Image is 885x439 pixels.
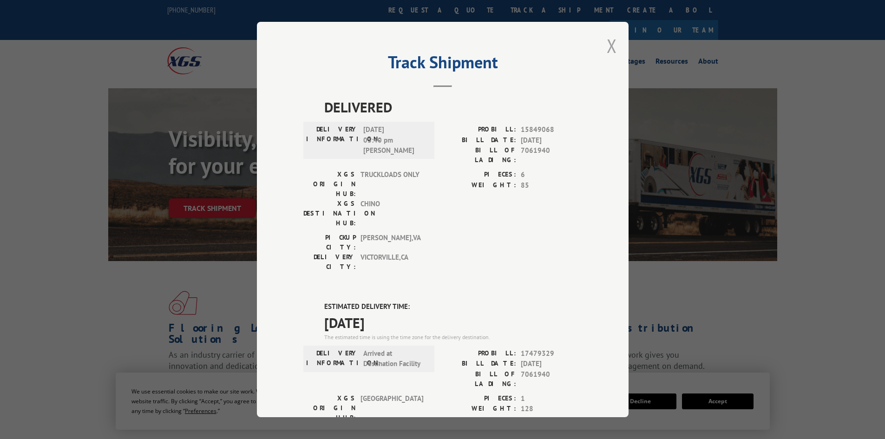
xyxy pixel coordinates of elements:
[303,252,356,272] label: DELIVERY CITY:
[324,301,582,312] label: ESTIMATED DELIVERY TIME:
[443,348,516,359] label: PROBILL:
[521,170,582,180] span: 6
[361,393,423,423] span: [GEOGRAPHIC_DATA]
[521,348,582,359] span: 17479329
[521,369,582,389] span: 7061940
[363,124,426,156] span: [DATE] 03:40 pm [PERSON_NAME]
[361,170,423,199] span: TRUCKLOADS ONLY
[521,359,582,369] span: [DATE]
[443,135,516,146] label: BILL DATE:
[303,393,356,423] label: XGS ORIGIN HUB:
[324,97,582,118] span: DELIVERED
[443,404,516,414] label: WEIGHT:
[443,393,516,404] label: PIECES:
[443,124,516,135] label: PROBILL:
[443,369,516,389] label: BILL OF LADING:
[521,135,582,146] span: [DATE]
[361,252,423,272] span: VICTORVILLE , CA
[521,393,582,404] span: 1
[303,170,356,199] label: XGS ORIGIN HUB:
[521,145,582,165] span: 7061940
[306,348,359,369] label: DELIVERY INFORMATION:
[521,404,582,414] span: 128
[324,312,582,333] span: [DATE]
[443,170,516,180] label: PIECES:
[607,33,617,58] button: Close modal
[443,180,516,191] label: WEIGHT:
[303,233,356,252] label: PICKUP CITY:
[521,180,582,191] span: 85
[361,199,423,228] span: CHINO
[303,199,356,228] label: XGS DESTINATION HUB:
[363,348,426,369] span: Arrived at Destination Facility
[443,145,516,165] label: BILL OF LADING:
[324,333,582,341] div: The estimated time is using the time zone for the delivery destination.
[361,233,423,252] span: [PERSON_NAME] , VA
[521,124,582,135] span: 15849068
[443,359,516,369] label: BILL DATE:
[303,56,582,73] h2: Track Shipment
[306,124,359,156] label: DELIVERY INFORMATION:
